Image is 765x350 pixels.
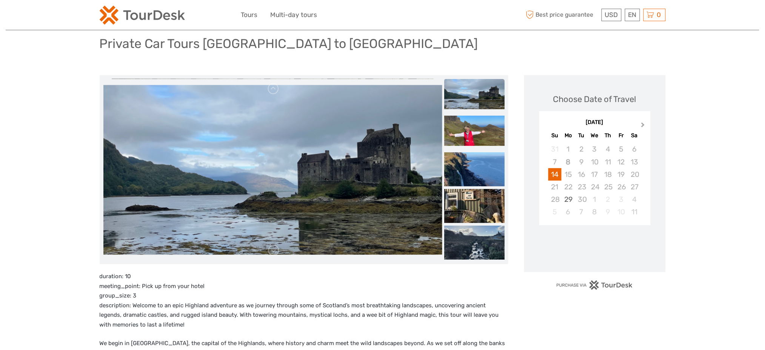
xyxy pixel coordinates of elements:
[625,9,640,21] div: EN
[656,11,662,19] span: 0
[444,152,505,186] img: 0bf318ef550c4be890de950cd40a7e98.jpg
[548,193,562,206] div: Not available Sunday, September 28th, 2025
[524,9,600,21] span: Best price guarantee
[602,130,615,141] div: Th
[241,9,258,20] a: Tours
[588,156,601,168] div: Not available Wednesday, September 10th, 2025
[562,206,575,218] div: Choose Monday, October 6th, 2025
[539,119,651,127] div: [DATE]
[588,143,601,155] div: Not available Wednesday, September 3rd, 2025
[100,6,185,25] img: 2254-3441b4b5-4e5f-4d00-b396-31f1d84a6ebf_logo_small.png
[444,79,505,109] img: cba8923e8b7e4b83a846a9818ff1f65f.jpg
[602,206,615,218] div: Not available Thursday, October 9th, 2025
[615,156,628,168] div: Not available Friday, September 12th, 2025
[602,168,615,181] div: Not available Thursday, September 18th, 2025
[588,193,601,206] div: Choose Wednesday, October 1st, 2025
[575,130,588,141] div: Tu
[444,189,505,223] img: f82afc1194764a51a66f83a7c6adc787_slider_thumbnail.jpg
[556,280,633,290] img: PurchaseViaTourDesk.png
[87,12,96,21] button: Open LiveChat chat widget
[588,181,601,193] div: Not available Wednesday, September 24th, 2025
[100,36,478,51] h1: Private Car Tours [GEOGRAPHIC_DATA] to [GEOGRAPHIC_DATA]
[628,156,641,168] div: Not available Saturday, September 13th, 2025
[562,193,575,206] div: Choose Monday, September 29th, 2025
[628,206,641,218] div: Choose Saturday, October 11th, 2025
[575,168,588,181] div: Not available Tuesday, September 16th, 2025
[562,156,575,168] div: Not available Monday, September 8th, 2025
[562,130,575,141] div: Mo
[638,121,650,133] button: Next Month
[602,156,615,168] div: Not available Thursday, September 11th, 2025
[605,11,618,19] span: USD
[548,143,562,155] div: Not available Sunday, August 31st, 2025
[562,143,575,155] div: Not available Monday, September 1st, 2025
[588,168,601,181] div: Not available Wednesday, September 17th, 2025
[602,143,615,155] div: Not available Thursday, September 4th, 2025
[588,206,601,218] div: Choose Wednesday, October 8th, 2025
[615,143,628,155] div: Not available Friday, September 5th, 2025
[444,226,505,260] img: 7c87969c3866469fb8fda13a94945e1d_slider_thumbnail.jpg
[553,93,636,105] div: Choose Date of Travel
[548,206,562,218] div: Not available Sunday, October 5th, 2025
[575,206,588,218] div: Choose Tuesday, October 7th, 2025
[628,181,641,193] div: Not available Saturday, September 27th, 2025
[628,143,641,155] div: Not available Saturday, September 6th, 2025
[562,181,575,193] div: Not available Monday, September 22nd, 2025
[548,168,562,181] div: Choose Sunday, September 14th, 2025
[615,181,628,193] div: Not available Friday, September 26th, 2025
[602,193,615,206] div: Not available Thursday, October 2nd, 2025
[575,156,588,168] div: Not available Tuesday, September 9th, 2025
[588,130,601,141] div: We
[602,181,615,193] div: Not available Thursday, September 25th, 2025
[548,156,562,168] div: Not available Sunday, September 7th, 2025
[628,130,641,141] div: Sa
[548,181,562,193] div: Not available Sunday, September 21st, 2025
[615,206,628,218] div: Not available Friday, October 10th, 2025
[271,9,317,20] a: Multi-day tours
[444,116,505,146] img: 45ec6a7761844ac787d721f3f3a4a2f6.jpg
[628,168,641,181] div: Not available Saturday, September 20th, 2025
[615,168,628,181] div: Not available Friday, September 19th, 2025
[100,272,508,330] p: duration: 10 meeting_point: Pick up from your hotel group_size: 3 description: Welcome to an epic...
[615,193,628,206] div: Not available Friday, October 3rd, 2025
[575,143,588,155] div: Not available Tuesday, September 2nd, 2025
[548,130,562,141] div: Su
[575,193,588,206] div: Not available Tuesday, September 30th, 2025
[11,13,85,19] p: We're away right now. Please check back later!
[628,193,641,206] div: Choose Saturday, October 4th, 2025
[615,130,628,141] div: Fr
[575,181,588,193] div: Not available Tuesday, September 23rd, 2025
[103,85,442,255] img: cba8923e8b7e4b83a846a9818ff1f65f.jpg
[542,143,648,218] div: month 2025-09
[593,245,597,250] div: Loading...
[562,168,575,181] div: Not available Monday, September 15th, 2025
